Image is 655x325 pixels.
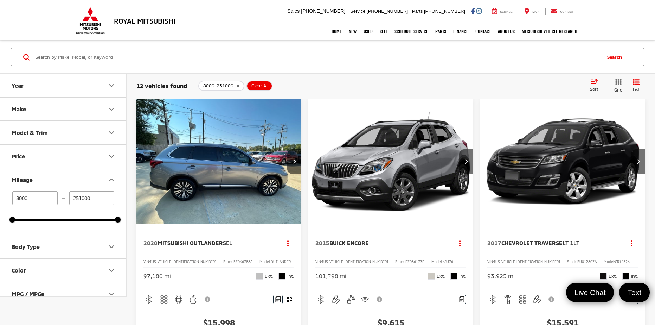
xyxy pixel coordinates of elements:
button: YearYear [0,74,127,97]
img: Comments [459,296,464,302]
span: Ext. [265,273,273,280]
button: ColorColor [0,259,127,282]
span: VIN: [315,260,322,264]
button: Search [600,48,632,66]
a: Contact [472,23,494,40]
div: Price [12,153,25,160]
button: Actions [454,237,466,249]
img: Keyless Entry [346,295,355,304]
span: CR14526 [615,260,630,264]
a: Contact [545,8,579,15]
img: Android Auto [174,295,183,304]
h3: Royal Mitsubishi [114,17,175,25]
a: Used [360,23,376,40]
div: Model & Trim [12,129,48,136]
span: OUTLANDER [271,260,291,264]
span: LT 1LT [563,239,579,246]
button: Clear All [246,81,272,91]
span: Chevrolet Traverse [501,239,563,246]
span: 8000-251000 [203,83,233,89]
span: Live Chat [571,288,609,297]
span: Ext. [609,273,617,280]
div: Price [107,152,116,161]
div: Mileage [107,176,116,184]
span: Black [278,273,285,280]
span: Service [350,8,365,14]
button: Next image [459,149,473,174]
a: Home [328,23,345,40]
span: Stock: [223,260,233,264]
div: MPG / MPGe [107,290,116,298]
img: Wi-Fi Hotspot [361,295,370,304]
span: Int. [631,273,638,280]
a: New [345,23,360,40]
button: MPG / MPGeMPG / MPGe [0,282,127,305]
a: 2020Mitsubishi OutlanderSEL [143,239,275,247]
span: Ebony [450,273,457,280]
span: List [633,87,640,93]
img: 3rd Row Seating [518,295,527,304]
div: 97,180 mi [143,272,171,280]
a: Facebook: Click to visit our Facebook page [471,8,475,14]
span: 2020 [143,239,158,246]
span: Parts [412,8,423,14]
span: Stock: [567,260,577,264]
img: Bluetooth® [145,295,154,304]
span: Clear All [251,83,268,89]
span: dropdown dots [631,240,632,246]
span: Service [500,10,513,13]
span: Int. [287,273,294,280]
button: remove 8000-251000 [198,81,244,91]
span: Ebony [622,273,629,280]
button: Comments [457,295,466,304]
span: Buick Encore [329,239,369,246]
a: 2015 Buick Encore Base2015 Buick Encore Base2015 Buick Encore Base2015 Buick Encore Base [308,99,474,224]
button: Actions [282,237,294,249]
div: Year [107,81,116,90]
a: 2017Chevrolet TraverseLT 1LT [487,239,619,247]
span: Model: [431,260,443,264]
button: Select sort value [586,79,606,93]
span: Sales [287,8,300,14]
img: 2015 Buick Encore Base [308,99,474,224]
a: Parts: Opens in a new tab [432,23,450,40]
input: Search by Make, Model, or Keyword [35,49,600,65]
button: PricePrice [0,145,127,168]
div: 2015 Buick Encore Base 0 [308,99,474,224]
button: View Disclaimer [374,292,386,307]
img: 3rd Row Seating [160,295,168,304]
img: Comments [275,296,281,302]
a: Map [519,8,544,15]
span: [US_VEHICLE_IDENTIFICATION_NUMBER] [322,260,388,264]
img: Mitsubishi [75,7,106,35]
a: Service [487,8,518,15]
img: Aux Input [533,295,541,304]
button: View Disclaimer [546,292,558,307]
span: RZ086173B [405,260,424,264]
img: 2020 Mitsubishi Outlander SEL [136,99,302,224]
button: MakeMake [0,98,127,120]
button: List View [628,79,645,93]
a: 2017 Chevrolet Traverse LT 1LT2017 Chevrolet Traverse LT 1LT2017 Chevrolet Traverse LT 1LT2017 Ch... [480,99,646,224]
span: Mosaic Black Metallic [600,273,607,280]
button: Comments [273,295,283,304]
input: minimum [12,191,58,205]
a: Live Chat [566,283,614,302]
button: Actions [626,237,638,249]
div: 2017 Chevrolet Traverse LT 1LT 0 [480,99,646,224]
div: Make [107,105,116,113]
i: Window Sticker [287,296,292,302]
a: Schedule Service: Opens in a new tab [391,23,432,40]
span: dropdown dots [287,240,289,246]
a: Instagram: Click to visit our Instagram page [476,8,482,14]
span: Quicksilver Metallic [428,273,435,280]
span: VIN: [487,260,494,264]
button: View Disclaimer [202,292,214,307]
img: 2017 Chevrolet Traverse LT 1LT [480,99,646,224]
div: Make [12,106,26,112]
span: SZ046788A [233,260,252,264]
button: MileageMileage [0,168,127,191]
div: 93,925 mi [487,272,515,280]
a: Text [619,283,650,302]
span: Model: [604,260,615,264]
